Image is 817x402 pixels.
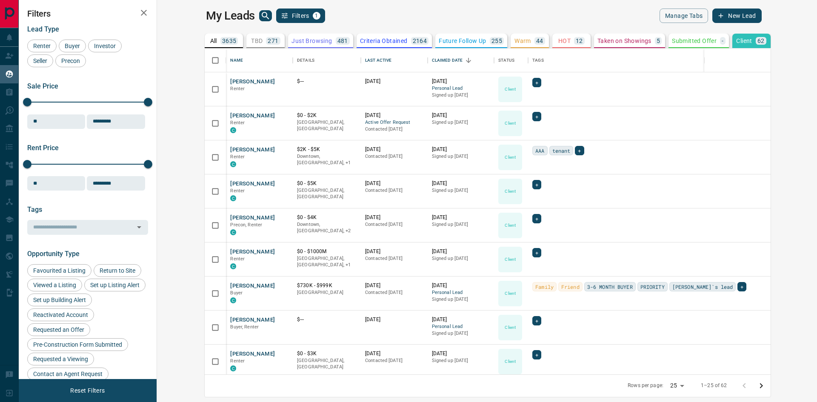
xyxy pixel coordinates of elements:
p: $0 - $5K [297,180,357,187]
span: Reactivated Account [30,311,91,318]
span: Buyer, Renter [230,324,259,330]
span: + [740,282,743,291]
p: [DATE] [365,248,423,255]
p: $--- [297,316,357,323]
p: Client [505,324,516,331]
p: Contacted [DATE] [365,221,423,228]
span: Renter [30,43,54,49]
p: $0 - $4K [297,214,357,221]
p: $0 - $3K [297,350,357,357]
span: + [578,146,581,155]
p: Client [505,86,516,92]
div: condos.ca [230,263,236,269]
div: Status [494,48,528,72]
p: Client [505,222,516,228]
button: search button [259,10,272,21]
div: + [532,112,541,121]
div: Name [230,48,243,72]
p: Signed up [DATE] [432,153,490,160]
p: Warm [514,38,531,44]
p: [GEOGRAPHIC_DATA] [297,289,357,296]
span: Renter [230,86,245,91]
button: Sort [463,54,474,66]
span: + [535,112,538,121]
p: [DATE] [365,146,423,153]
p: [DATE] [432,112,490,119]
div: Pre-Construction Form Submitted [27,338,128,351]
span: Lead Type [27,25,59,33]
span: Renter [230,358,245,364]
span: Favourited a Listing [30,267,89,274]
p: Taken on Showings [597,38,651,44]
span: Buyer [230,290,243,296]
p: 12 [576,38,583,44]
button: [PERSON_NAME] [230,146,275,154]
div: Tags [532,48,544,72]
button: [PERSON_NAME] [230,214,275,222]
p: Signed up [DATE] [432,330,490,337]
p: Rows per page: [628,382,663,389]
p: [DATE] [365,112,423,119]
div: Buyer [59,40,86,52]
p: Signed up [DATE] [432,357,490,364]
p: [DATE] [432,248,490,255]
p: Criteria Obtained [360,38,408,44]
p: [GEOGRAPHIC_DATA], [GEOGRAPHIC_DATA] [297,357,357,371]
div: + [532,180,541,189]
p: 44 [536,38,543,44]
p: Signed up [DATE] [432,255,490,262]
p: [DATE] [432,282,490,289]
button: [PERSON_NAME] [230,180,275,188]
h1: My Leads [206,9,255,23]
span: Active Offer Request [365,119,423,126]
div: Requested a Viewing [27,353,94,365]
span: Set up Listing Alert [87,282,143,288]
p: Signed up [DATE] [432,119,490,126]
span: tenant [552,146,571,155]
span: Sale Price [27,82,58,90]
p: 255 [491,38,502,44]
p: [DATE] [365,214,423,221]
p: Contacted [DATE] [365,289,423,296]
p: 1–25 of 62 [701,382,727,389]
p: Client [505,358,516,365]
p: Client [505,256,516,262]
button: Reset Filters [65,383,110,398]
span: Requested an Offer [30,326,87,333]
p: [DATE] [432,350,490,357]
div: Return to Site [94,264,141,277]
span: Set up Building Alert [30,297,89,303]
span: Tags [27,205,42,214]
div: Claimed Date [428,48,494,72]
p: [DATE] [365,180,423,187]
div: Set up Listing Alert [84,279,146,291]
button: New Lead [712,9,761,23]
span: Friend [561,282,580,291]
div: + [575,146,584,155]
div: condos.ca [230,161,236,167]
div: Seller [27,54,53,67]
div: Name [226,48,293,72]
span: 3-6 MONTH BUYER [587,282,633,291]
p: [DATE] [432,146,490,153]
div: 25 [667,379,687,392]
p: 3635 [222,38,237,44]
p: $0 - $1000M [297,248,357,255]
div: + [532,316,541,325]
p: [DATE] [365,78,423,85]
div: Details [297,48,314,72]
button: Open [133,221,145,233]
button: Go to next page [753,377,770,394]
span: Renter [230,256,245,262]
p: Client [505,290,516,297]
p: East End, Toronto [297,221,357,234]
p: [GEOGRAPHIC_DATA], [GEOGRAPHIC_DATA] [297,119,357,132]
p: Contacted [DATE] [365,153,423,160]
span: 1 [314,13,320,19]
div: Tags [528,48,794,72]
div: Precon [55,54,86,67]
span: Buyer [62,43,83,49]
p: Client [736,38,752,44]
p: 5 [657,38,660,44]
p: Contacted [DATE] [365,357,423,364]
